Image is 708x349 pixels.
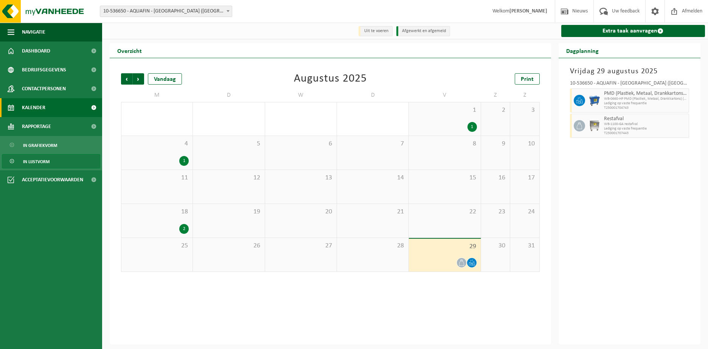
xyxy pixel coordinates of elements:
span: 29 [413,242,477,251]
span: 28 [341,242,405,250]
span: 23 [485,208,506,216]
a: In grafiekvorm [2,138,100,152]
div: 2 [179,224,189,234]
h2: Overzicht [110,43,149,58]
span: 20 [269,208,333,216]
li: Uit te voeren [359,26,393,36]
span: 10 [514,140,535,148]
span: Kalender [22,98,45,117]
td: W [265,88,337,102]
span: In grafiekvorm [23,138,57,153]
span: T250001707443 [604,131,687,136]
span: Restafval [604,116,687,122]
a: In lijstvorm [2,154,100,168]
span: 12 [197,174,261,182]
span: Volgende [133,73,144,85]
td: Z [510,88,539,102]
span: 25 [125,242,189,250]
a: Print [515,73,540,85]
span: In lijstvorm [23,154,50,169]
span: WB-1100-GA restafval [604,122,687,127]
span: 1 [413,106,477,114]
div: 1 [467,122,477,132]
span: 7 [341,140,405,148]
span: 5 [197,140,261,148]
span: 19 [197,208,261,216]
span: Print [521,76,534,82]
img: WB-1100-GAL-GY-02 [589,120,600,131]
span: 9 [485,140,506,148]
div: 1 [179,156,189,166]
span: 26 [197,242,261,250]
span: 18 [125,208,189,216]
span: 15 [413,174,477,182]
span: 31 [514,242,535,250]
span: 11 [125,174,189,182]
span: WB-0660-HP PMD (Plastiek, Metaal, Drankkartons) (bedrijven) [604,97,687,101]
div: 10-536650 - AQUAFIN - [GEOGRAPHIC_DATA] ([GEOGRAPHIC_DATA]) - [GEOGRAPHIC_DATA] [570,81,689,88]
span: 27 [269,242,333,250]
span: 2 [485,106,506,114]
span: 21 [341,208,405,216]
span: Vorige [121,73,132,85]
span: Lediging op vaste frequentie [604,101,687,106]
span: Bedrijfsgegevens [22,60,66,79]
td: Z [481,88,510,102]
span: 17 [514,174,535,182]
span: 16 [485,174,506,182]
td: M [121,88,193,102]
td: D [193,88,265,102]
li: Afgewerkt en afgemeld [396,26,450,36]
span: 6 [269,140,333,148]
span: 30 [485,242,506,250]
h3: Vrijdag 29 augustus 2025 [570,66,689,77]
span: Contactpersonen [22,79,66,98]
span: Acceptatievoorwaarden [22,170,83,189]
span: 4 [125,140,189,148]
span: 22 [413,208,477,216]
span: 13 [269,174,333,182]
td: V [409,88,481,102]
h2: Dagplanning [559,43,606,58]
span: Lediging op vaste frequentie [604,127,687,131]
span: Dashboard [22,42,50,60]
img: WB-0660-HPE-BE-01 [589,95,600,106]
span: 14 [341,174,405,182]
span: Rapportage [22,117,51,136]
span: 8 [413,140,477,148]
div: Vandaag [148,73,182,85]
span: PMD (Plastiek, Metaal, Drankkartons) (bedrijven) [604,91,687,97]
span: T250001704743 [604,106,687,110]
span: 3 [514,106,535,114]
div: Augustus 2025 [294,73,367,85]
strong: [PERSON_NAME] [509,8,547,14]
span: 10-536650 - AQUAFIN - RWZI ANTWERPEN-ZUID (KP50) - ANTWERPEN [100,6,232,17]
span: Navigatie [22,23,45,42]
a: Extra taak aanvragen [561,25,705,37]
span: 24 [514,208,535,216]
td: D [337,88,409,102]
